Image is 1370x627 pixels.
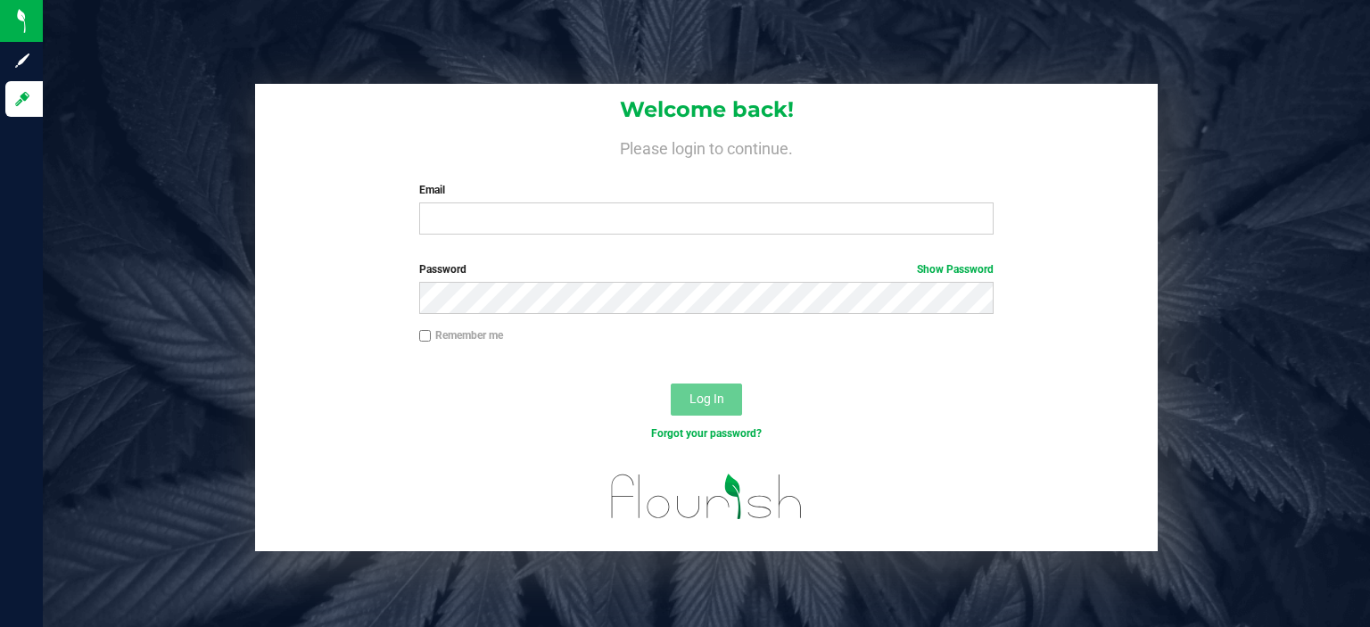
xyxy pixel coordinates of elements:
a: Forgot your password? [651,427,762,440]
inline-svg: Sign up [13,52,31,70]
h1: Welcome back! [255,98,1158,121]
h4: Please login to continue. [255,136,1158,157]
inline-svg: Log in [13,90,31,108]
input: Remember me [419,330,432,342]
span: Password [419,263,466,276]
label: Email [419,182,994,198]
a: Show Password [917,263,994,276]
span: Log In [689,392,724,406]
label: Remember me [419,327,503,343]
button: Log In [671,384,742,416]
img: flourish_logo.svg [594,460,820,532]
